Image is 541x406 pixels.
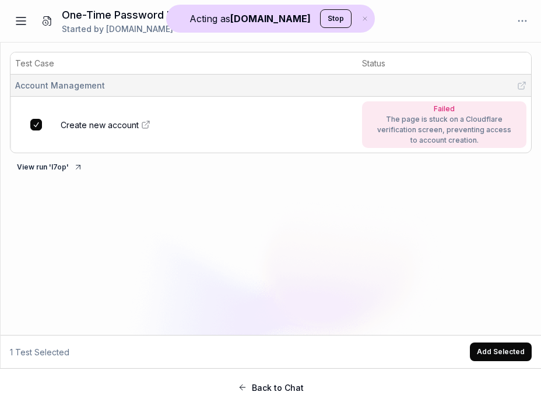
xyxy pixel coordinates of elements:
button: View run 'l7op' [10,158,90,176]
div: The page is stuck on a Cloudflare verification screen, preventing access to account creation. [374,114,514,146]
th: Status [357,52,531,75]
span: 1 Test Selected [10,346,69,358]
th: Test Case [10,52,357,75]
span: Create new account [61,119,139,131]
div: Failed [374,104,514,114]
button: Add Selected [470,343,532,361]
a: View run 'l7op' [10,160,90,172]
button: Stop [320,9,352,28]
span: Account Management [15,79,105,91]
span: [DOMAIN_NAME] [106,24,173,34]
h1: One-Time Password Login Query [62,7,227,23]
div: Started by [62,23,227,35]
a: Create new account [61,119,355,131]
button: Back to Chat [9,376,532,399]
